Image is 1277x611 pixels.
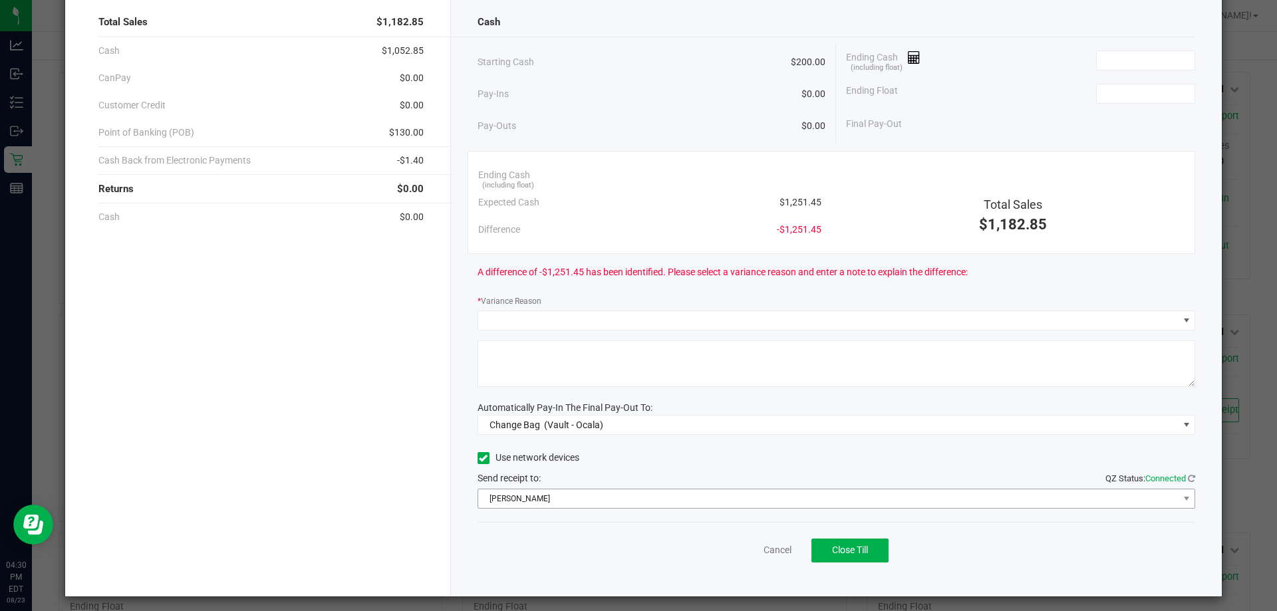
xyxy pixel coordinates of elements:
span: Cash [98,44,120,58]
span: Pay-Ins [478,87,509,101]
iframe: Resource center [13,505,53,545]
span: (Vault - Ocala) [544,420,603,430]
span: Ending Float [846,84,898,104]
span: Difference [478,223,520,237]
span: $0.00 [400,71,424,85]
span: Final Pay-Out [846,117,902,131]
span: Pay-Outs [478,119,516,133]
span: Automatically Pay-In The Final Pay-Out To: [478,402,652,413]
span: QZ Status: [1105,473,1195,483]
a: Cancel [764,543,791,557]
span: $0.00 [400,210,424,224]
span: A difference of -$1,251.45 has been identified. Please select a variance reason and enter a note ... [478,265,968,279]
span: $1,182.85 [979,216,1047,233]
span: $0.00 [400,98,424,112]
span: Total Sales [984,197,1042,211]
span: Customer Credit [98,98,166,112]
span: $130.00 [389,126,424,140]
div: Returns [98,175,424,203]
span: -$1,251.45 [777,223,821,237]
span: Cash [478,15,500,30]
span: CanPay [98,71,131,85]
span: $1,251.45 [780,195,821,209]
span: Close Till [832,545,868,555]
span: Connected [1145,473,1186,483]
span: Expected Cash [478,195,539,209]
span: Point of Banking (POB) [98,126,194,140]
button: Close Till [811,539,889,562]
span: $1,182.85 [376,15,424,30]
span: Ending Cash [846,51,921,70]
span: $1,052.85 [382,44,424,58]
span: -$1.40 [397,154,424,168]
span: $0.00 [397,182,424,197]
span: Ending Cash [478,168,530,182]
span: Total Sales [98,15,148,30]
span: Starting Cash [478,55,534,69]
span: Cash [98,210,120,224]
span: [PERSON_NAME] [478,489,1179,508]
span: $0.00 [801,119,825,133]
span: Change Bag [490,420,540,430]
label: Use network devices [478,451,579,465]
span: $200.00 [791,55,825,69]
span: $0.00 [801,87,825,101]
span: (including float) [851,62,903,74]
span: Cash Back from Electronic Payments [98,154,251,168]
span: Send receipt to: [478,473,541,483]
span: (including float) [482,180,534,191]
label: Variance Reason [478,295,541,307]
